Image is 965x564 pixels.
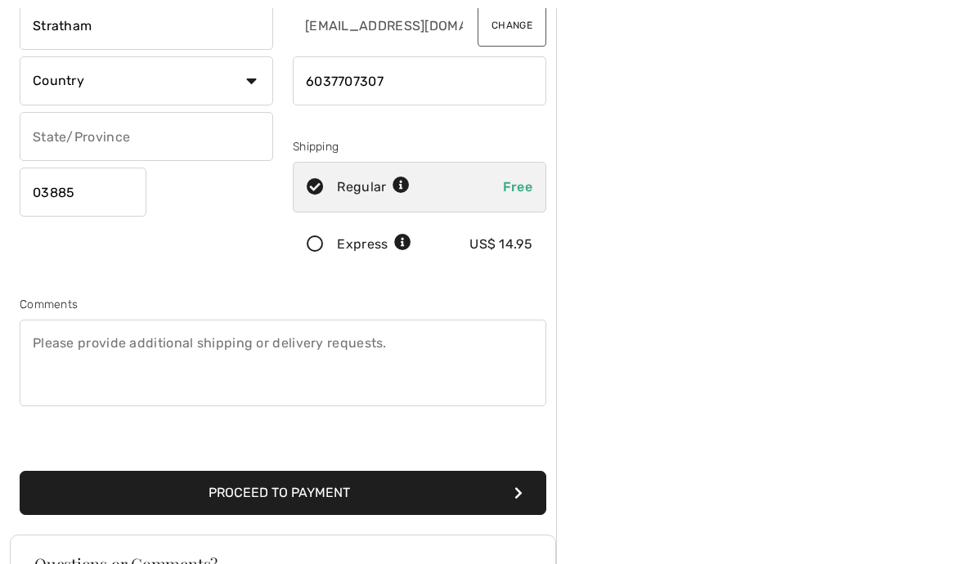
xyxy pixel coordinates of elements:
[469,235,532,255] div: US$ 14.95
[337,178,410,198] div: Regular
[503,180,532,195] span: Free
[20,2,273,51] input: City
[20,113,273,162] input: State/Province
[293,57,546,106] input: Mobile
[478,5,546,47] button: Change
[20,472,546,516] button: Proceed to Payment
[20,297,546,314] div: Comments
[293,2,465,51] input: E-mail
[20,168,146,217] input: Zip/Postal Code
[337,235,411,255] div: Express
[293,139,546,156] div: Shipping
